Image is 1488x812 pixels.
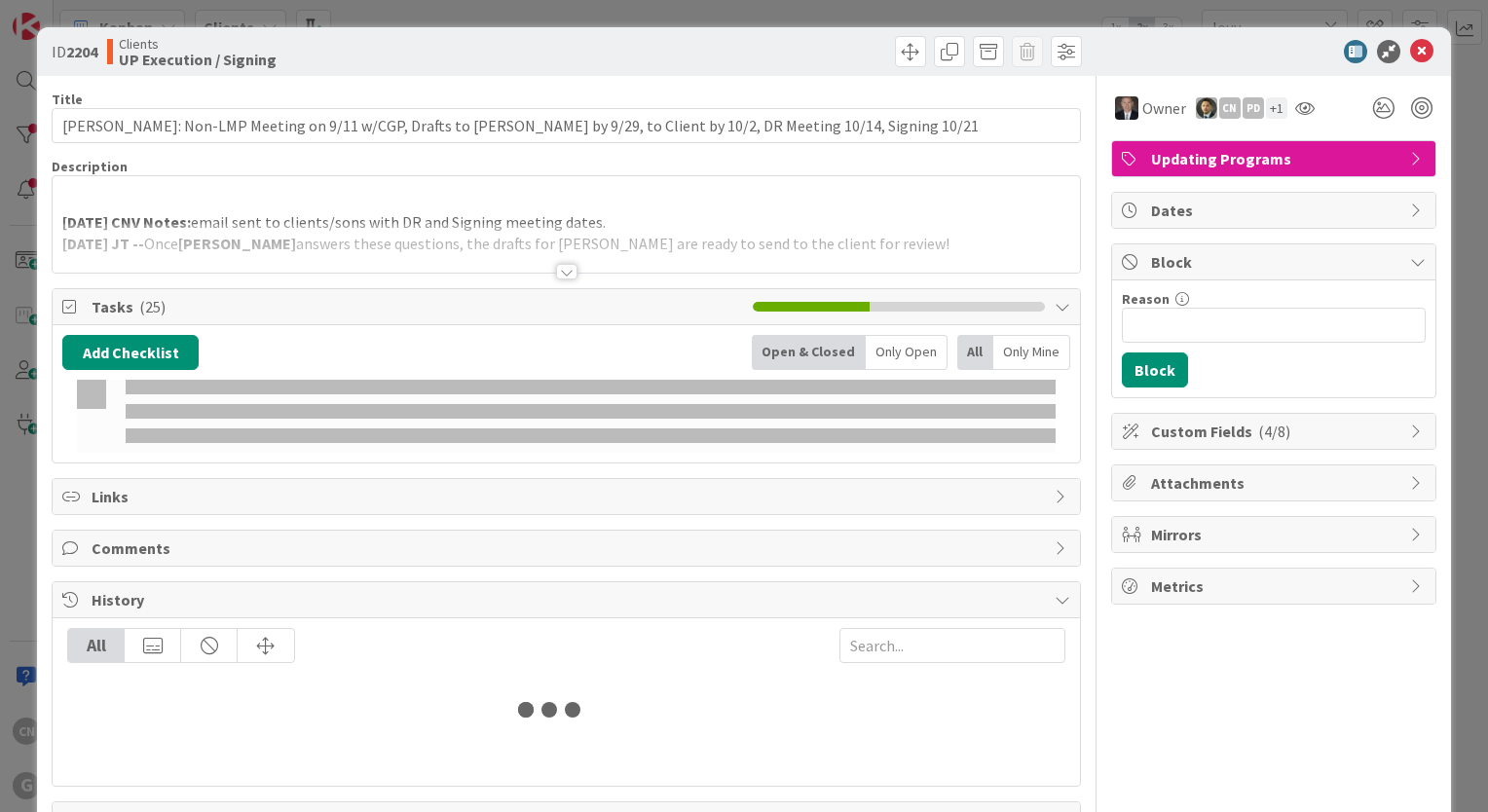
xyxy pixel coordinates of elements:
span: Owner [1142,96,1186,120]
b: 2204 [66,42,97,61]
input: type card name here... [52,108,1081,143]
img: CG [1196,97,1217,119]
span: Description [52,158,128,175]
strong: [DATE] CNV Notes: [62,212,191,232]
input: Search... [839,628,1065,663]
span: Block [1151,250,1400,274]
span: Links [92,485,1045,508]
span: Updating Programs [1151,147,1400,170]
span: ( 4/8 ) [1258,422,1290,441]
span: History [92,588,1045,611]
button: Block [1122,352,1188,388]
div: Open & Closed [752,335,866,370]
div: Only Mine [993,335,1070,370]
span: Dates [1151,199,1400,222]
b: UP Execution / Signing [119,52,277,67]
div: + 1 [1266,97,1287,119]
span: Tasks [92,295,743,318]
button: Add Checklist [62,335,199,370]
p: email sent to clients/sons with DR and Signing meeting dates. [62,211,1070,234]
span: ( 25 ) [139,297,166,316]
img: BG [1115,96,1138,120]
div: All [957,335,993,370]
span: Clients [119,36,277,52]
span: Attachments [1151,471,1400,495]
label: Title [52,91,83,108]
span: Mirrors [1151,523,1400,546]
div: CN [1219,97,1241,119]
span: Metrics [1151,574,1400,598]
span: ID [52,40,97,63]
span: Comments [92,536,1045,560]
span: Custom Fields [1151,420,1400,443]
div: Only Open [866,335,948,370]
div: All [68,629,125,662]
label: Reason [1122,290,1170,308]
div: PD [1243,97,1264,119]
